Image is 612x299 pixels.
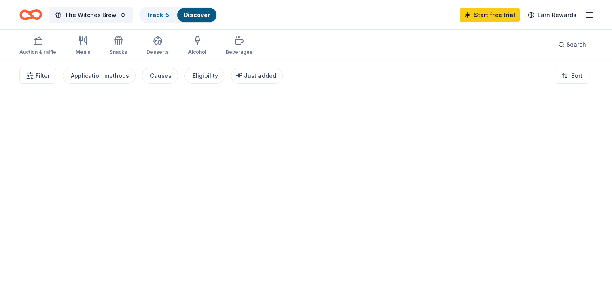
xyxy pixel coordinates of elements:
button: Search [552,36,593,53]
button: Beverages [226,33,252,60]
button: Filter [19,68,56,84]
button: Track· 5Discover [139,7,217,23]
button: Snacks [110,33,127,60]
button: Application methods [63,68,136,84]
a: Home [19,5,42,24]
div: Eligibility [193,71,218,81]
button: Just added [231,68,283,84]
div: Alcohol [188,49,206,56]
a: Track· 5 [146,11,169,18]
div: Snacks [110,49,127,56]
span: The Witches Brew [65,10,116,20]
div: Auction & raffle [19,49,56,56]
button: Causes [142,68,178,84]
button: Alcohol [188,33,206,60]
div: Desserts [146,49,169,56]
button: Desserts [146,33,169,60]
span: Just added [244,72,276,79]
button: Eligibility [184,68,224,84]
div: Beverages [226,49,252,56]
a: Start free trial [460,8,520,22]
span: Filter [36,71,50,81]
span: Search [566,40,586,49]
div: Application methods [71,71,129,81]
button: Auction & raffle [19,33,56,60]
a: Earn Rewards [523,8,581,22]
div: Meals [76,49,90,56]
div: Causes [150,71,172,81]
span: Sort [571,71,582,81]
button: The Witches Brew [49,7,133,23]
a: Discover [184,11,210,18]
button: Sort [555,68,589,84]
button: Meals [76,33,90,60]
